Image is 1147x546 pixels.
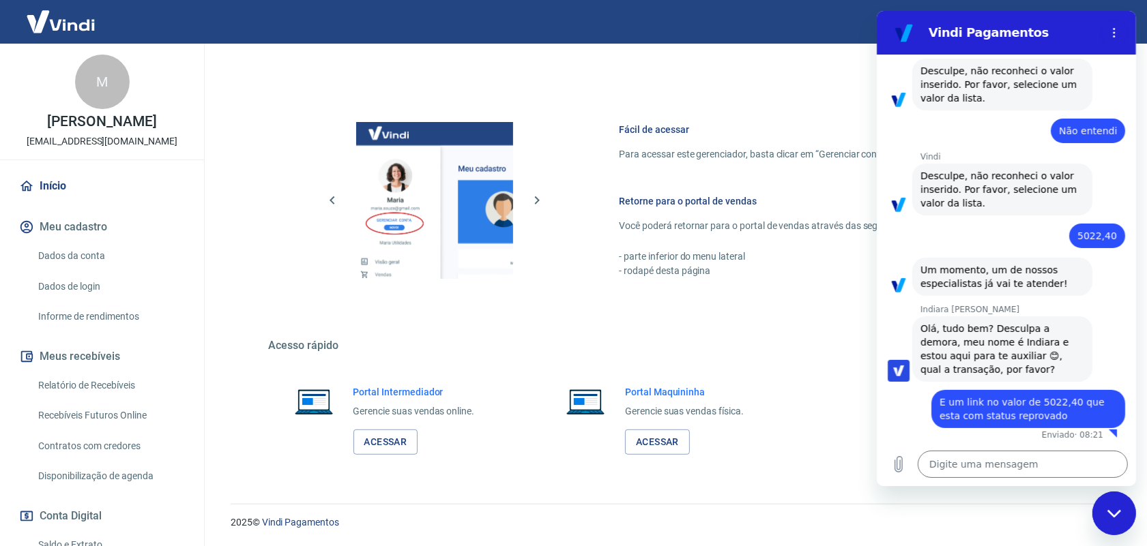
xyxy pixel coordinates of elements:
h6: Portal Intermediador [353,385,475,399]
p: [EMAIL_ADDRESS][DOMAIN_NAME] [27,134,177,149]
p: Gerencie suas vendas física. [625,404,744,419]
a: Relatório de Recebíveis [33,371,188,399]
a: Disponibilização de agenda [33,462,188,490]
button: Meus recebíveis [16,342,188,371]
button: Conta Digital [16,501,188,531]
h6: Portal Maquininha [625,385,744,399]
p: Você poderá retornar para o portal de vendas através das seguintes maneiras: [620,219,1044,233]
div: M [75,55,130,109]
a: Dados de login [33,273,188,301]
a: Recebíveis Futuros Online [33,401,188,429]
img: Imagem de um notebook aberto [285,385,343,418]
p: Gerencie suas vendas online. [353,404,475,419]
button: Sair [1081,10,1131,35]
p: Para acessar este gerenciador, basta clicar em “Gerenciar conta” no menu lateral do portal de ven... [620,147,1044,162]
a: Informe de rendimentos [33,303,188,331]
p: - rodapé desta página [620,264,1044,278]
img: Imagem da dashboard mostrando o botão de gerenciar conta na sidebar no lado esquerdo [356,122,513,279]
img: Imagem de um notebook aberto [557,385,614,418]
a: Acessar [625,429,690,455]
a: Dados da conta [33,242,188,270]
a: Início [16,171,188,201]
p: - parte inferior do menu lateral [620,249,1044,264]
iframe: Janela de mensagens [877,11,1136,486]
iframe: Botão para abrir a janela de mensagens, conversa em andamento [1092,491,1136,535]
h5: Acesso rápido [269,339,1077,352]
a: Acessar [353,429,418,455]
a: Vindi Pagamentos [262,517,339,528]
button: Meu cadastro [16,212,188,242]
h6: Fácil de acessar [620,123,1044,136]
p: [PERSON_NAME] [47,115,156,129]
h6: Retorne para o portal de vendas [620,194,1044,208]
a: Contratos com credores [33,432,188,460]
p: 2025 © [231,515,1114,530]
img: Vindi [16,1,105,42]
